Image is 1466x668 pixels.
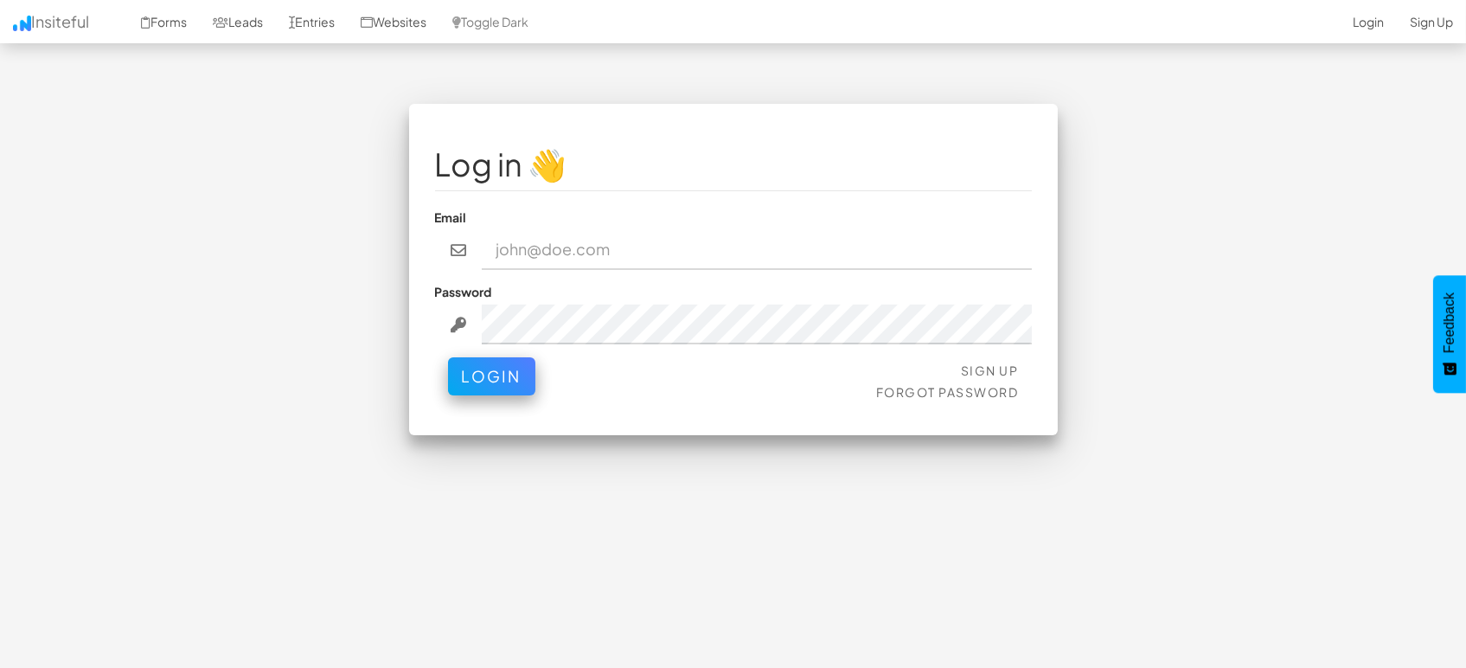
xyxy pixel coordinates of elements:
label: Password [435,283,492,300]
button: Login [448,357,535,395]
label: Email [435,209,467,226]
input: john@doe.com [482,230,1032,270]
a: Forgot Password [876,384,1019,400]
a: Sign Up [961,363,1019,378]
h1: Log in 👋 [435,147,1032,182]
button: Feedback - Show survey [1433,275,1466,393]
span: Feedback [1442,292,1457,353]
img: icon.png [13,16,31,31]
